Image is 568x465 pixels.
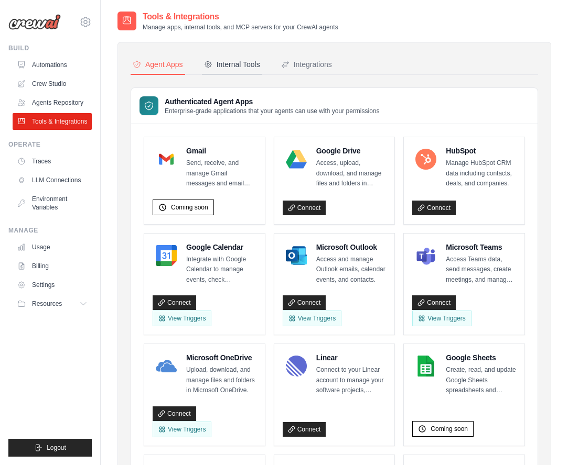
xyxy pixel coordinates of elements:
[446,146,516,156] h4: HubSpot
[8,44,92,52] div: Build
[286,245,307,266] img: Microsoft Outlook Logo
[143,23,338,31] p: Manage apps, internal tools, and MCP servers for your CrewAI agents
[156,356,177,377] img: Microsoft OneDrive Logo
[153,311,211,326] button: View Triggers
[446,158,516,189] p: Manage HubSpot CRM data including contacts, deals, and companies.
[412,311,471,326] : View Triggers
[165,107,380,115] p: Enterprise-grade applications that your agents can use with your permissions
[186,158,256,189] p: Send, receive, and manage Gmail messages and email settings.
[283,311,341,326] : View Triggers
[156,245,177,266] img: Google Calendar Logo
[283,422,326,437] a: Connect
[415,245,436,266] img: Microsoft Teams Logo
[13,258,92,274] a: Billing
[186,146,256,156] h4: Gmail
[316,254,387,285] p: Access and manage Outlook emails, calendar events, and contacts.
[13,172,92,189] a: LLM Connections
[316,158,387,189] p: Access, upload, download, and manage files and folders in Google Drive.
[186,254,256,285] p: Integrate with Google Calendar to manage events, check availability, and access calendar data.
[13,113,92,130] a: Tools & Integrations
[202,55,262,75] button: Internal Tools
[186,242,256,252] h4: Google Calendar
[32,300,62,308] span: Resources
[186,365,256,396] p: Upload, download, and manage files and folders in Microsoft OneDrive.
[204,59,260,70] div: Internal Tools
[186,352,256,363] h4: Microsoft OneDrive
[8,226,92,235] div: Manage
[13,94,92,111] a: Agents Repository
[156,149,177,170] img: Gmail Logo
[13,75,92,92] a: Crew Studio
[13,57,92,73] a: Automations
[8,14,61,30] img: Logo
[143,10,338,23] h2: Tools & Integrations
[8,140,92,149] div: Operate
[13,276,92,293] a: Settings
[131,55,185,75] button: Agent Apps
[153,406,196,421] a: Connect
[153,295,196,310] a: Connect
[316,352,387,363] h4: Linear
[286,356,307,377] img: Linear Logo
[446,352,516,363] h4: Google Sheets
[316,365,387,396] p: Connect to your Linear account to manage your software projects, sprints, tasks, and bug tracking...
[153,422,211,437] : View Triggers
[283,201,326,215] a: Connect
[13,153,92,170] a: Traces
[47,444,66,452] span: Logout
[13,191,92,216] a: Environment Variables
[165,96,380,107] h3: Authenticated Agent Apps
[8,439,92,457] button: Logout
[446,242,516,252] h4: Microsoft Teams
[316,146,387,156] h4: Google Drive
[283,295,326,310] a: Connect
[279,55,334,75] button: Integrations
[446,365,516,396] p: Create, read, and update Google Sheets spreadsheets and manage worksheet data.
[171,203,208,212] span: Coming soon
[412,295,456,310] a: Connect
[412,201,456,215] a: Connect
[13,295,92,312] button: Resources
[286,149,307,170] img: Google Drive Logo
[415,356,436,377] img: Google Sheets Logo
[316,242,387,252] h4: Microsoft Outlook
[431,425,468,433] span: Coming soon
[415,149,436,170] img: HubSpot Logo
[281,59,332,70] div: Integrations
[446,254,516,285] p: Access Teams data, send messages, create meetings, and manage channels.
[133,59,183,70] div: Agent Apps
[13,239,92,256] a: Usage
